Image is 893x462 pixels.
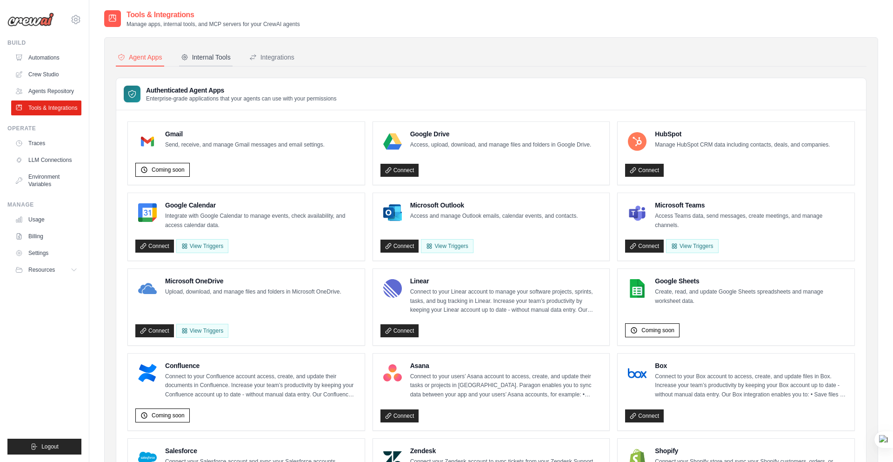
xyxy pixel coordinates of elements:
a: Connect [625,240,664,253]
span: Coming soon [152,412,185,419]
: View Triggers [176,324,228,338]
a: Billing [11,229,81,244]
h4: Salesforce [165,446,357,455]
: View Triggers [421,239,473,253]
div: Operate [7,125,81,132]
h4: Microsoft OneDrive [165,276,341,286]
h4: Box [655,361,847,370]
h4: Microsoft Outlook [410,201,578,210]
a: Agents Repository [11,84,81,99]
img: Gmail Logo [138,132,157,151]
p: Manage HubSpot CRM data including contacts, deals, and companies. [655,141,830,150]
button: Resources [11,262,81,277]
h3: Authenticated Agent Apps [146,86,337,95]
a: Connect [380,240,419,253]
a: Tools & Integrations [11,100,81,115]
a: Crew Studio [11,67,81,82]
img: Logo [7,13,54,27]
p: Connect to your Box account to access, create, and update files in Box. Increase your team’s prod... [655,372,847,400]
h4: Google Sheets [655,276,847,286]
h4: Microsoft Teams [655,201,847,210]
button: View Triggers [176,239,228,253]
h4: Asana [410,361,602,370]
h4: Google Drive [410,129,592,139]
a: Connect [380,164,419,177]
a: Connect [380,409,419,422]
button: Internal Tools [179,49,233,67]
a: Traces [11,136,81,151]
div: Integrations [249,53,294,62]
a: Automations [11,50,81,65]
img: Google Sheets Logo [628,279,646,298]
img: Confluence Logo [138,364,157,382]
img: HubSpot Logo [628,132,646,151]
img: Box Logo [628,364,646,382]
img: Microsoft Teams Logo [628,203,646,222]
button: Agent Apps [116,49,164,67]
a: Connect [625,409,664,422]
p: Access Teams data, send messages, create meetings, and manage channels. [655,212,847,230]
p: Connect to your users’ Asana account to access, create, and update their tasks or projects in [GE... [410,372,602,400]
h4: HubSpot [655,129,830,139]
a: Connect [625,164,664,177]
span: Logout [41,443,59,450]
span: Coming soon [152,166,185,174]
h4: Linear [410,276,602,286]
div: Agent Apps [118,53,162,62]
div: Manage [7,201,81,208]
a: Environment Variables [11,169,81,192]
div: Internal Tools [181,53,231,62]
p: Enterprise-grade applications that your agents can use with your permissions [146,95,337,102]
div: Build [7,39,81,47]
p: Send, receive, and manage Gmail messages and email settings. [165,141,325,150]
h4: Shopify [655,446,847,455]
h2: Tools & Integrations [127,9,300,20]
p: Access, upload, download, and manage files and folders in Google Drive. [410,141,592,150]
p: Create, read, and update Google Sheets spreadsheets and manage worksheet data. [655,288,847,306]
h4: Gmail [165,129,325,139]
a: Connect [135,240,174,253]
h4: Confluence [165,361,357,370]
p: Access and manage Outlook emails, calendar events, and contacts. [410,212,578,221]
button: Logout [7,439,81,455]
p: Connect to your Linear account to manage your software projects, sprints, tasks, and bug tracking... [410,288,602,315]
img: Microsoft Outlook Logo [383,203,402,222]
p: Upload, download, and manage files and folders in Microsoft OneDrive. [165,288,341,297]
a: LLM Connections [11,153,81,167]
a: Usage [11,212,81,227]
img: Microsoft OneDrive Logo [138,279,157,298]
: View Triggers [666,239,718,253]
p: Manage apps, internal tools, and MCP servers for your CrewAI agents [127,20,300,28]
a: Connect [380,324,419,337]
h4: Google Calendar [165,201,357,210]
p: Integrate with Google Calendar to manage events, check availability, and access calendar data. [165,212,357,230]
p: Connect to your Confluence account access, create, and update their documents in Confluence. Incr... [165,372,357,400]
h4: Zendesk [410,446,602,455]
a: Connect [135,324,174,337]
span: Coming soon [641,327,674,334]
span: Resources [28,266,55,274]
img: Google Drive Logo [383,132,402,151]
img: Asana Logo [383,364,402,382]
img: Google Calendar Logo [138,203,157,222]
img: Linear Logo [383,279,402,298]
button: Integrations [247,49,296,67]
a: Settings [11,246,81,261]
